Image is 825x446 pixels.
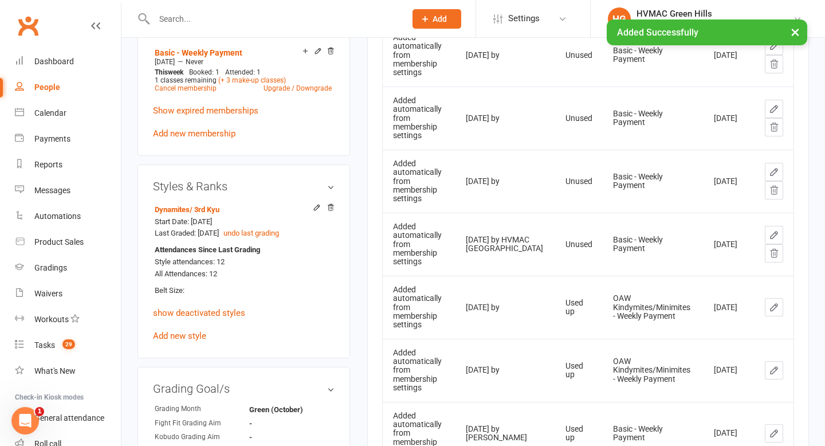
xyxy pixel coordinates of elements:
div: [DATE] by [466,366,545,374]
a: Automations [15,204,121,229]
div: Grading Month [155,404,249,414]
div: Dashboard [34,57,74,66]
span: / 3rd Kyu [190,205,219,214]
div: Added Successfully [607,19,807,45]
div: Tasks [34,341,55,350]
input: Search... [151,11,398,27]
div: Unused [565,240,592,249]
a: Tasks 29 [15,332,121,358]
span: Last Graded: [DATE] [155,229,219,237]
span: Belt Size: [155,286,184,295]
a: (+ 3 make-up classes) [218,76,286,84]
a: Gradings [15,255,121,281]
div: Basic - Weekly Payment [613,425,693,443]
div: Used up [565,299,592,316]
div: Waivers [34,289,62,298]
strong: Attendances Since Last Grading [155,244,260,256]
a: People [15,75,121,100]
div: [DATE] by HVMAC [GEOGRAPHIC_DATA] [466,236,545,253]
div: [DATE] by [466,303,545,312]
div: Reports [34,160,62,169]
span: Style attendances: 12 [155,257,225,266]
div: [DATE] [714,366,741,374]
div: OAW Kindymites/Minimites - Weekly Payment [613,294,693,320]
button: × [785,19,806,44]
div: [DATE] [714,51,741,60]
iframe: Intercom live chat [11,407,39,435]
h3: Grading Goal/s [153,382,335,395]
a: Dynamites [155,205,219,214]
span: Start Date: [DATE] [155,217,212,226]
a: Waivers [15,281,121,307]
div: Used up [565,425,592,443]
span: Booked: 1 [189,68,219,76]
div: Messages [34,186,70,195]
a: Workouts [15,307,121,332]
a: Basic - Weekly Payment [155,48,242,57]
span: 1 [35,407,44,416]
div: People [34,83,60,92]
div: Automations [34,212,81,221]
a: Add new membership [153,128,235,139]
div: Unused [565,177,592,186]
h3: Styles & Ranks [153,180,335,193]
div: — [152,57,335,66]
div: General attendance [34,413,104,422]
div: [DATE] by [PERSON_NAME] [466,425,545,443]
div: Kobudo Grading Aim [155,432,249,443]
div: [DATE] [714,429,741,437]
div: [DATE] by [466,51,545,60]
a: Messages [15,178,121,204]
div: [DATE] by [466,114,545,123]
strong: - [249,419,315,428]
span: [DATE] [155,58,175,66]
a: Product Sales [15,229,121,255]
a: show deactivated styles [153,308,245,318]
span: Attended: 1 [225,68,261,76]
div: Unused [565,51,592,60]
span: All Attendances: 12 [155,269,217,278]
div: Basic - Weekly Payment [613,173,693,190]
a: What's New [15,358,121,384]
div: week [152,68,186,76]
div: Added automatically from membership settings [393,96,445,140]
div: Fight Fit Grading Aim [155,418,249,429]
div: Gradings [34,263,67,272]
span: This [155,68,168,76]
span: Never [186,58,203,66]
div: [GEOGRAPHIC_DATA] [GEOGRAPHIC_DATA] [637,19,793,29]
div: Basic - Weekly Payment [613,236,693,253]
div: Workouts [34,315,69,324]
a: General attendance kiosk mode [15,405,121,431]
a: Calendar [15,100,121,126]
div: Payments [34,134,70,143]
div: Basic - Weekly Payment [613,109,693,127]
div: [DATE] by [466,177,545,186]
button: Add [412,9,461,29]
div: OAW Kindymites/Minimites - Weekly Payment [613,357,693,384]
a: Payments [15,126,121,152]
div: Product Sales [34,237,84,247]
span: Settings [508,6,540,32]
div: Added automatically from membership settings [393,33,445,77]
div: Added automatically from membership settings [393,285,445,330]
a: Reports [15,152,121,178]
a: Clubworx [14,11,42,40]
strong: Green (October) [249,405,315,414]
a: Dashboard [15,49,121,75]
div: Added automatically from membership settings [393,222,445,267]
div: HG [608,7,631,30]
button: undo last grading [223,228,279,240]
a: Show expired memberships [153,105,258,116]
a: Add new style [153,331,206,341]
div: Unused [565,114,592,123]
span: 29 [62,339,75,349]
div: [DATE] [714,240,741,249]
div: Basic - Weekly Payment [613,46,693,64]
span: Add [433,14,447,24]
a: Upgrade / Downgrade [264,84,332,92]
strong: - [249,433,315,441]
div: Used up [565,362,592,380]
div: Added automatically from membership settings [393,159,445,204]
div: Added automatically from membership settings [393,349,445,393]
